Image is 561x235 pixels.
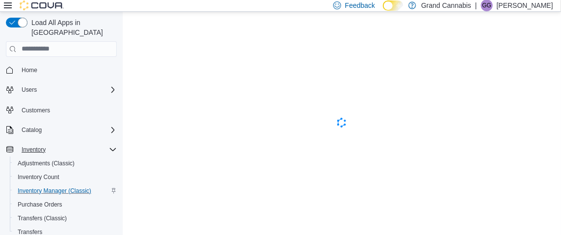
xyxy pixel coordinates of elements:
button: Inventory Count [10,170,121,184]
span: Catalog [22,126,42,134]
button: Transfers (Classic) [10,211,121,225]
a: Inventory Count [14,171,63,183]
a: Adjustments (Classic) [14,157,79,169]
button: Users [18,84,41,96]
span: Customers [22,106,50,114]
span: Inventory Count [14,171,117,183]
span: Adjustments (Classic) [18,159,75,167]
span: Home [22,66,37,74]
span: Transfers (Classic) [18,214,67,222]
span: Purchase Orders [18,201,62,209]
span: Inventory Manager (Classic) [14,185,117,197]
button: Adjustments (Classic) [10,157,121,170]
button: Users [2,83,121,97]
span: Feedback [345,0,375,10]
button: Purchase Orders [10,198,121,211]
span: Catalog [18,124,117,136]
button: Customers [2,103,121,117]
span: Users [18,84,117,96]
a: Inventory Manager (Classic) [14,185,95,197]
input: Dark Mode [383,0,403,11]
span: Home [18,64,117,76]
button: Inventory [18,144,50,156]
span: Customers [18,104,117,116]
a: Home [18,64,41,76]
span: Inventory [22,146,46,154]
a: Customers [18,104,54,116]
span: Load All Apps in [GEOGRAPHIC_DATA] [27,18,117,37]
img: Cova [20,0,64,10]
span: Users [22,86,37,94]
span: Transfers (Classic) [14,212,117,224]
button: Home [2,63,121,77]
a: Purchase Orders [14,199,66,210]
button: Inventory Manager (Classic) [10,184,121,198]
span: Inventory [18,144,117,156]
button: Catalog [2,123,121,137]
a: Transfers (Classic) [14,212,71,224]
button: Catalog [18,124,46,136]
span: Inventory Manager (Classic) [18,187,91,195]
button: Inventory [2,143,121,157]
span: Purchase Orders [14,199,117,210]
span: Inventory Count [18,173,59,181]
span: Adjustments (Classic) [14,157,117,169]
